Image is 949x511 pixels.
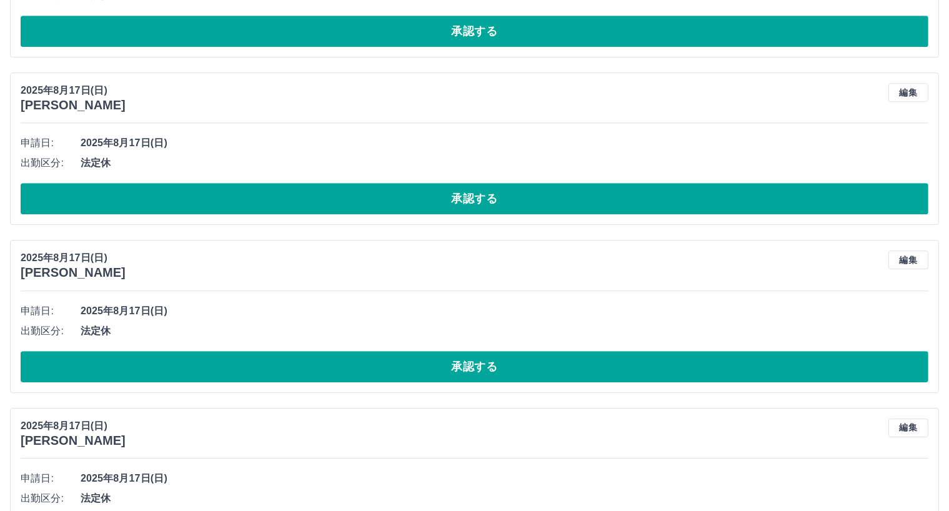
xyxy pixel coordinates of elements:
span: 申請日: [21,136,81,151]
button: 承認する [21,16,928,47]
h3: [PERSON_NAME] [21,98,126,112]
button: 編集 [888,419,928,437]
span: 出勤区分: [21,491,81,506]
button: 承認する [21,351,928,382]
span: 2025年8月17日(日) [81,471,928,486]
span: 申請日: [21,471,81,486]
p: 2025年8月17日(日) [21,83,126,98]
span: 出勤区分: [21,324,81,339]
span: 法定休 [81,491,928,506]
span: 法定休 [81,324,928,339]
span: 2025年8月17日(日) [81,304,928,319]
button: 編集 [888,251,928,269]
h3: [PERSON_NAME] [21,434,126,448]
button: 承認する [21,183,928,214]
span: 2025年8月17日(日) [81,136,928,151]
p: 2025年8月17日(日) [21,251,126,265]
p: 2025年8月17日(日) [21,419,126,434]
h3: [PERSON_NAME] [21,265,126,280]
span: 申請日: [21,304,81,319]
span: 出勤区分: [21,156,81,171]
span: 法定休 [81,156,928,171]
button: 編集 [888,83,928,102]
